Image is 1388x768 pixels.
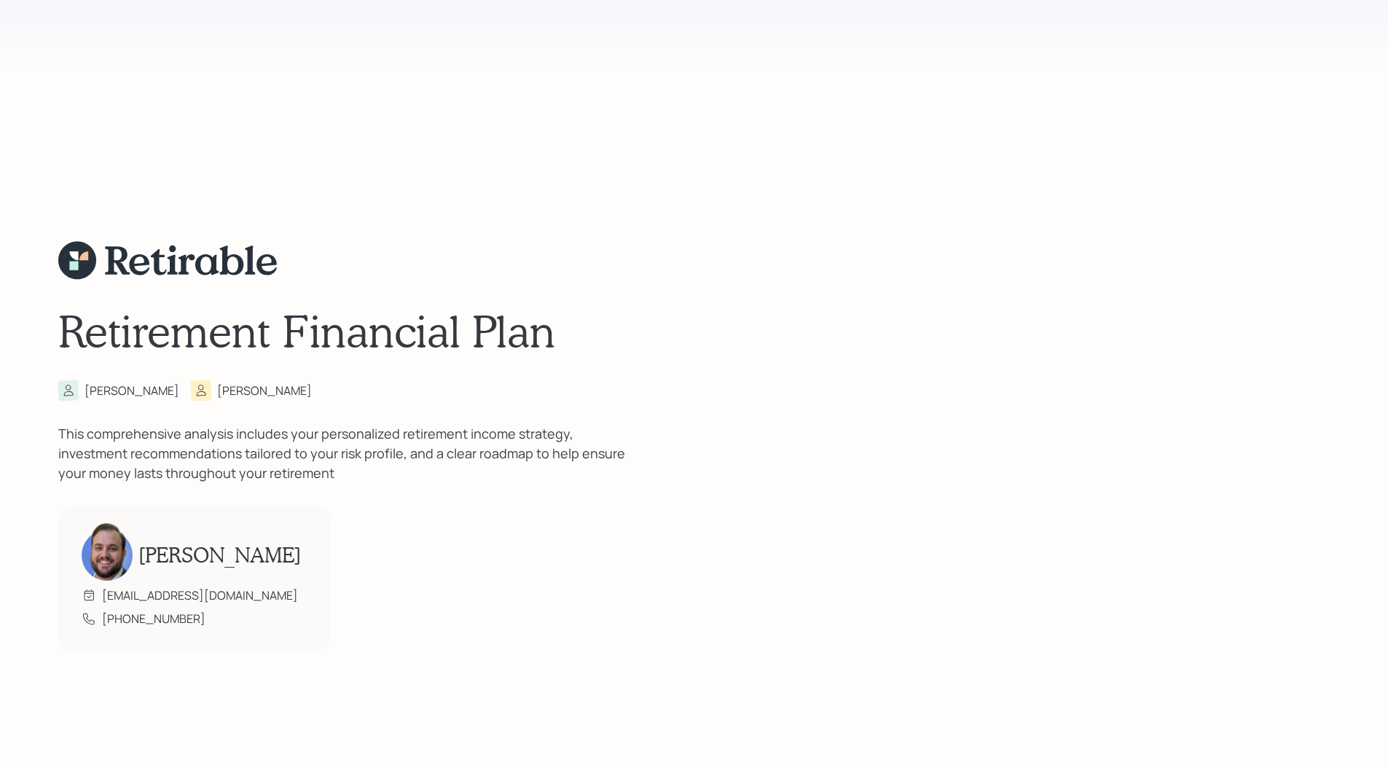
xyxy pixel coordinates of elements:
[58,424,641,483] div: This comprehensive analysis includes your personalized retirement income strategy, investment rec...
[85,382,179,399] div: [PERSON_NAME]
[138,543,301,568] h2: [PERSON_NAME]
[102,610,205,627] div: [PHONE_NUMBER]
[102,587,298,604] div: [EMAIL_ADDRESS][DOMAIN_NAME]
[58,305,1212,357] h1: Retirement Financial Plan
[217,382,312,399] div: [PERSON_NAME]
[82,522,133,581] img: james-distasi-headshot.png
